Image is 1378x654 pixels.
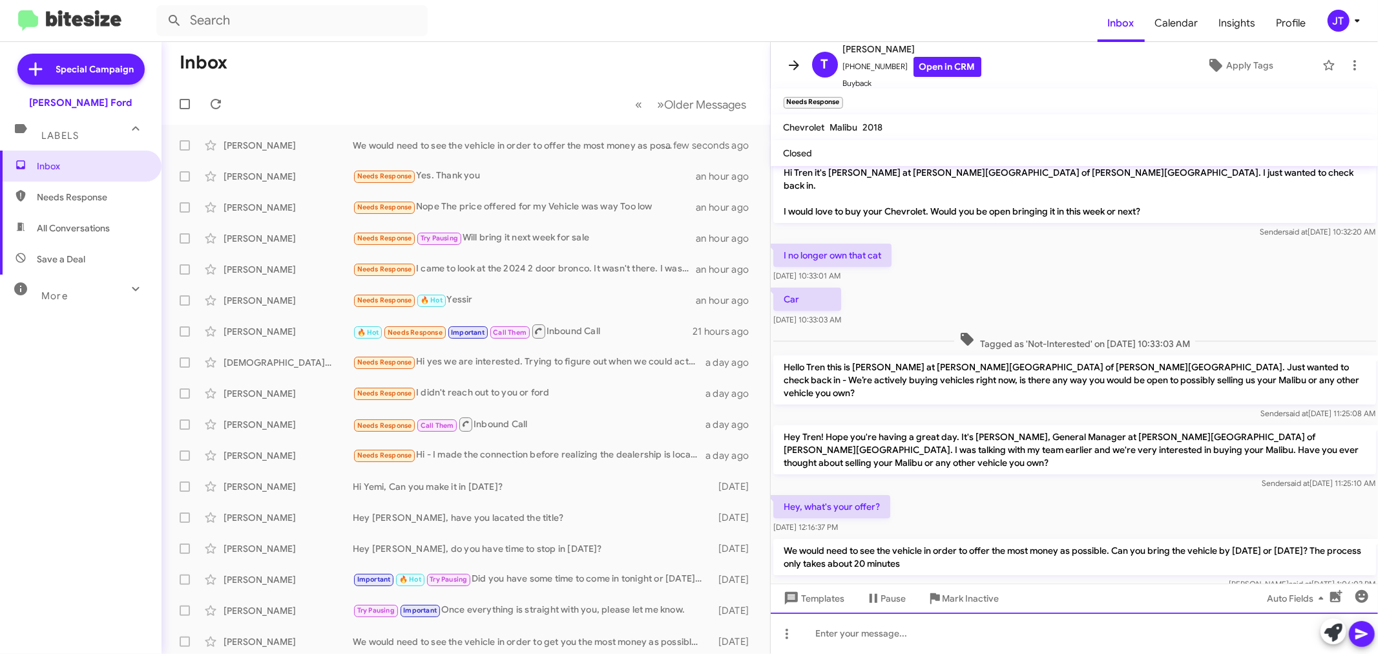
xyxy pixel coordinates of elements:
span: Closed [784,147,813,159]
span: Try Pausing [357,606,395,615]
span: Mark Inactive [943,587,999,610]
div: [PERSON_NAME] [224,170,353,183]
input: Search [156,5,428,36]
span: [PERSON_NAME] [843,41,981,57]
span: Important [357,575,391,584]
span: Needs Response [357,451,412,459]
div: [PERSON_NAME] [224,604,353,617]
p: Hello Tren this is [PERSON_NAME] at [PERSON_NAME][GEOGRAPHIC_DATA] of [PERSON_NAME][GEOGRAPHIC_DA... [773,355,1376,405]
div: 21 hours ago [693,325,760,338]
div: Hi - I made the connection before realizing the dealership is located on MD. I'm in [GEOGRAPHIC_D... [353,448,705,463]
div: Inbound Call [353,416,705,432]
a: Profile [1266,5,1317,42]
span: Call Them [421,421,454,430]
div: We would need to see the vehicle in order to offer the most money as possible. Can you bring the ... [353,139,682,152]
div: [PERSON_NAME] [224,387,353,400]
span: Templates [781,587,845,610]
div: a few seconds ago [682,139,760,152]
p: Hi Tren it's [PERSON_NAME] at [PERSON_NAME][GEOGRAPHIC_DATA] of [PERSON_NAME][GEOGRAPHIC_DATA]. I... [773,161,1376,223]
span: 🔥 Hot [421,296,443,304]
span: Apply Tags [1226,54,1273,77]
span: Needs Response [37,191,147,204]
span: Try Pausing [421,234,458,242]
div: JT [1328,10,1350,32]
div: a day ago [705,387,760,400]
button: JT [1317,10,1364,32]
div: Nope The price offered for my Vehicle was way Too low [353,200,696,215]
span: Needs Response [357,265,412,273]
a: Open in CRM [913,57,981,77]
span: « [636,96,643,112]
h1: Inbox [180,52,227,73]
div: [PERSON_NAME] [224,635,353,648]
span: Call Them [493,328,527,337]
span: Buyback [843,77,981,90]
button: Templates [771,587,855,610]
div: [PERSON_NAME] [224,511,353,524]
p: Car [773,288,841,311]
div: [DATE] [709,604,760,617]
span: Needs Response [388,328,443,337]
div: [DATE] [709,635,760,648]
div: an hour ago [696,170,759,183]
span: Needs Response [357,234,412,242]
div: [PERSON_NAME] [224,263,353,276]
div: Hi yes we are interested. Trying to figure out when we could actually get down there. We are comi... [353,355,705,370]
div: an hour ago [696,294,759,307]
span: said at [1289,579,1311,589]
span: Chevrolet [784,121,825,133]
button: Apply Tags [1163,54,1316,77]
div: Hey [PERSON_NAME], do you have time to stop in [DATE]? [353,542,709,555]
button: Next [650,91,755,118]
a: Inbox [1098,5,1145,42]
span: Pause [881,587,906,610]
a: Calendar [1145,5,1209,42]
span: T [821,54,829,75]
div: [DATE] [709,511,760,524]
span: Needs Response [357,358,412,366]
div: Hey [PERSON_NAME], have you lacated the title? [353,511,709,524]
div: [PERSON_NAME] [224,294,353,307]
div: Inbound Call [353,323,693,339]
p: Hey, what's your offer? [773,495,890,518]
a: Insights [1209,5,1266,42]
span: Important [403,606,437,615]
span: Needs Response [357,296,412,304]
div: Once everything is straight with you, please let me know. [353,603,709,618]
span: said at [1287,478,1310,488]
span: Tagged as 'Not-Interested' on [DATE] 10:33:03 AM [954,332,1195,350]
div: [PERSON_NAME] [224,201,353,214]
small: Needs Response [784,97,843,109]
button: Previous [628,91,651,118]
button: Auto Fields [1257,587,1339,610]
button: Pause [855,587,917,610]
span: Sender [DATE] 11:25:08 AM [1260,408,1375,418]
span: 🔥 Hot [399,575,421,584]
div: I came to look at the 2024 2 door bronco. It wasn't there. I was told the owner of the dealership... [353,262,696,277]
div: Yes. Thank you [353,169,696,184]
span: Special Campaign [56,63,134,76]
span: said at [1285,227,1308,237]
div: [PERSON_NAME] [224,232,353,245]
div: [PERSON_NAME] Ford [30,96,132,109]
div: a day ago [705,418,760,431]
span: Needs Response [357,172,412,180]
span: said at [1286,408,1308,418]
div: [PERSON_NAME] [224,325,353,338]
span: Save a Deal [37,253,85,266]
span: Sender [DATE] 10:32:20 AM [1260,227,1375,237]
span: All Conversations [37,222,110,235]
p: Hey Tren! Hope you're having a great day. It's [PERSON_NAME], General Manager at [PERSON_NAME][GE... [773,425,1376,474]
div: Did you have some time to come in tonight or [DATE]? We close at 8pm tonight and open from 9am to... [353,572,709,587]
div: an hour ago [696,263,759,276]
div: [PERSON_NAME] [224,139,353,152]
span: Needs Response [357,389,412,397]
div: an hour ago [696,232,759,245]
div: [PERSON_NAME] [224,480,353,493]
span: Try Pausing [430,575,467,584]
span: 🔥 Hot [357,328,379,337]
